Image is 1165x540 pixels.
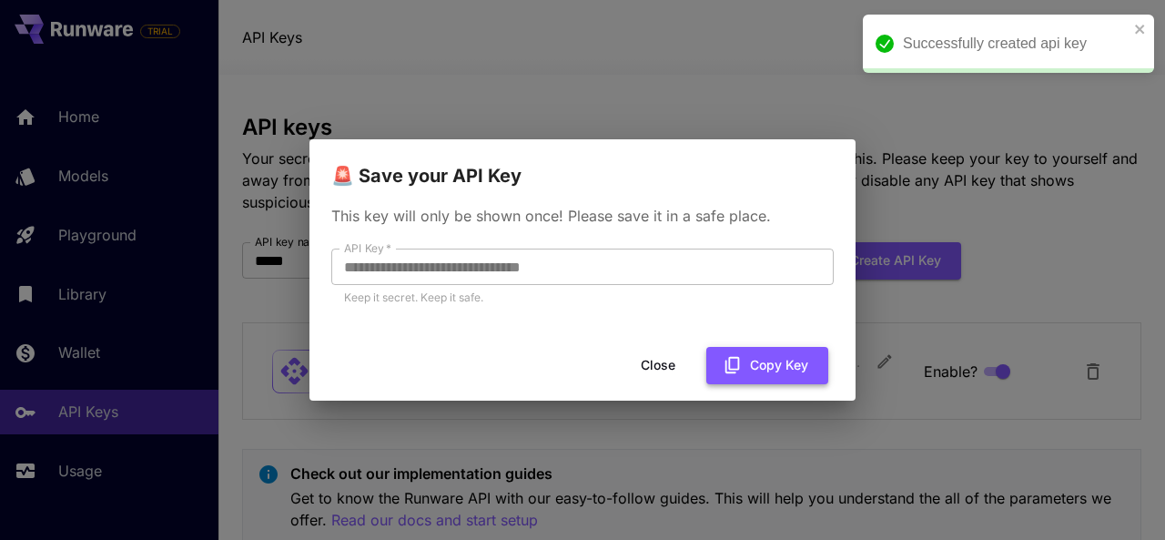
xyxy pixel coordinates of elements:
label: API Key [344,240,391,256]
button: close [1134,22,1147,36]
div: Successfully created api key [903,33,1129,55]
button: Copy Key [706,347,828,384]
p: Keep it secret. Keep it safe. [344,289,821,307]
h2: 🚨 Save your API Key [309,139,856,190]
p: This key will only be shown once! Please save it in a safe place. [331,205,834,227]
button: Close [617,347,699,384]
